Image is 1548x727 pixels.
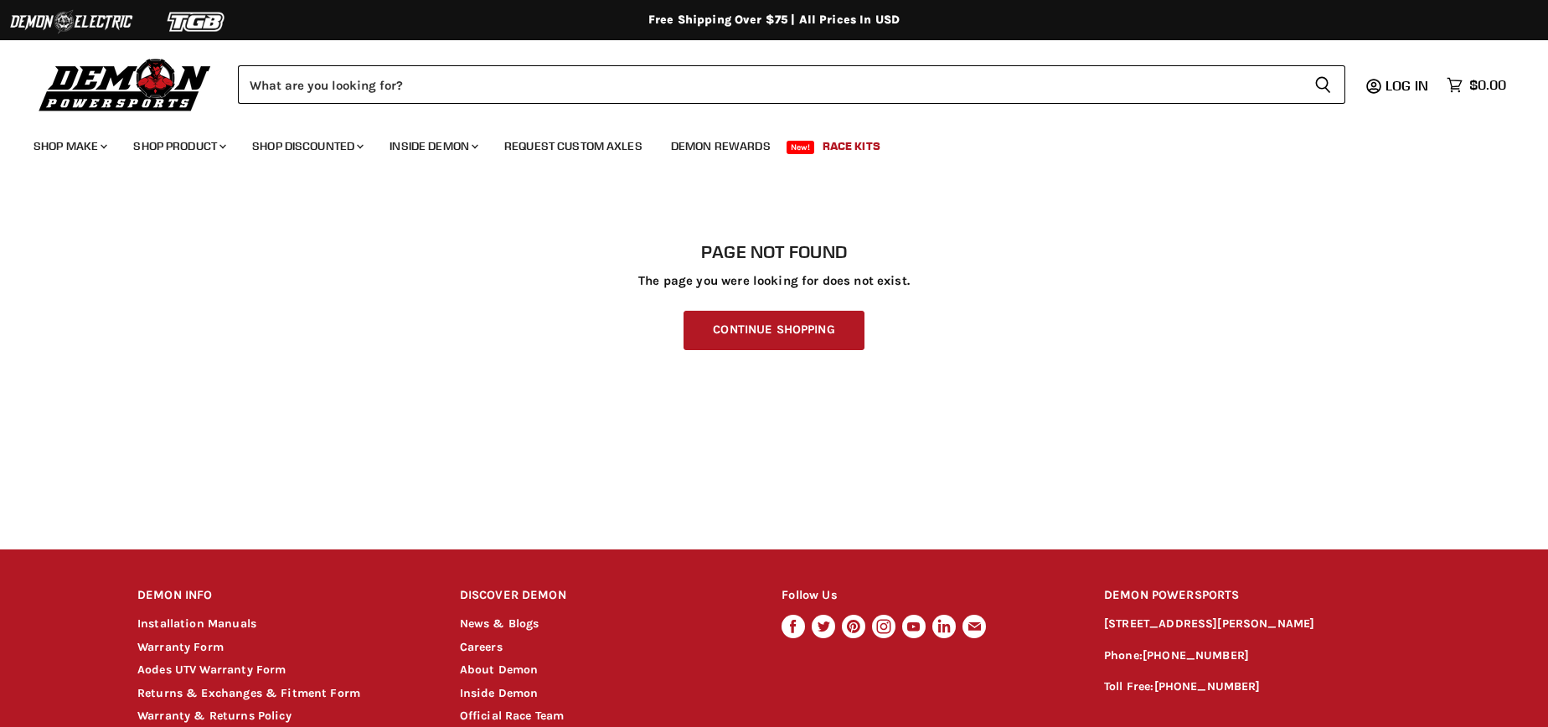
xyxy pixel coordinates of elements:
[460,663,539,677] a: About Demon
[1154,679,1261,693] a: [PHONE_NUMBER]
[121,129,236,163] a: Shop Product
[137,640,224,654] a: Warranty Form
[21,129,117,163] a: Shop Make
[810,129,893,163] a: Race Kits
[460,616,539,631] a: News & Blogs
[460,576,751,616] h2: DISCOVER DEMON
[137,616,256,631] a: Installation Manuals
[238,65,1345,104] form: Product
[782,576,1072,616] h2: Follow Us
[1385,77,1428,94] span: Log in
[460,640,503,654] a: Careers
[460,686,539,700] a: Inside Demon
[104,13,1444,28] div: Free Shipping Over $75 | All Prices In USD
[1301,65,1345,104] button: Search
[377,129,488,163] a: Inside Demon
[137,274,1411,288] p: The page you were looking for does not exist.
[137,242,1411,262] h1: Page not found
[684,311,864,350] a: Continue Shopping
[34,54,217,114] img: Demon Powersports
[8,6,134,38] img: Demon Electric Logo 2
[1438,73,1514,97] a: $0.00
[1469,77,1506,93] span: $0.00
[240,129,374,163] a: Shop Discounted
[1104,678,1411,697] p: Toll Free:
[658,129,783,163] a: Demon Rewards
[137,663,286,677] a: Aodes UTV Warranty Form
[21,122,1502,163] ul: Main menu
[1104,615,1411,634] p: [STREET_ADDRESS][PERSON_NAME]
[137,576,428,616] h2: DEMON INFO
[1104,647,1411,666] p: Phone:
[1104,576,1411,616] h2: DEMON POWERSPORTS
[492,129,655,163] a: Request Custom Axles
[1378,78,1438,93] a: Log in
[787,141,815,154] span: New!
[460,709,565,723] a: Official Race Team
[137,709,292,723] a: Warranty & Returns Policy
[134,6,260,38] img: TGB Logo 2
[1143,648,1249,663] a: [PHONE_NUMBER]
[137,686,360,700] a: Returns & Exchanges & Fitment Form
[238,65,1301,104] input: Search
